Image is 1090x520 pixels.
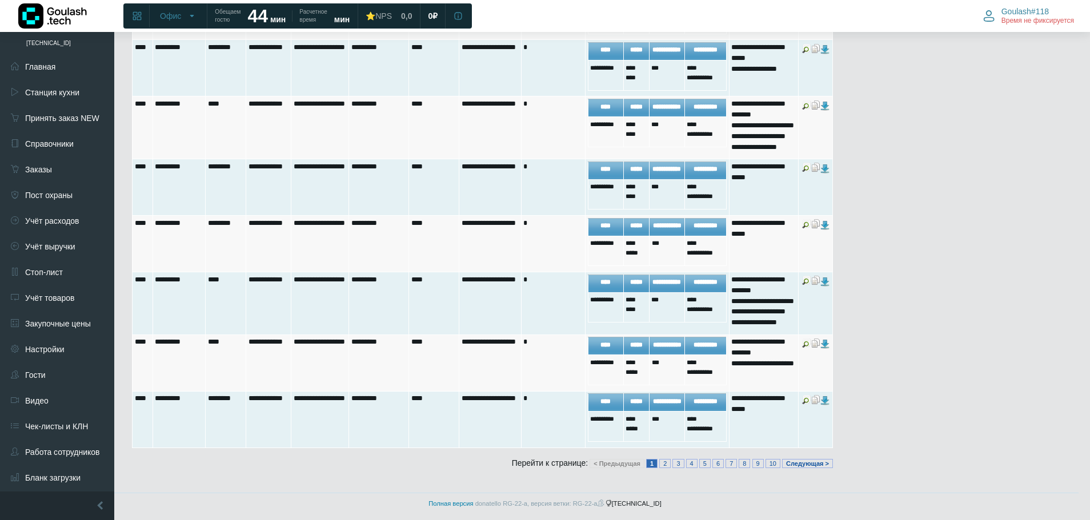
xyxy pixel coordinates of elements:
[590,459,644,468] a: < Предыдущая
[247,6,268,26] strong: 44
[752,459,764,468] a: 9
[686,459,698,468] a: 4
[153,7,203,25] button: Офис
[132,457,833,469] div: Перейти к странице:
[766,459,780,468] a: 10
[11,493,1079,514] footer: [TECHNICAL_ID]
[1001,6,1049,17] span: Goulash#118
[712,459,724,468] a: 6
[208,6,356,26] a: Обещаем гостю 44 мин Расчетное время мин
[646,459,658,468] a: 1
[421,6,444,26] a: 0 ₽
[739,459,750,468] a: 8
[375,11,392,21] span: NPS
[366,11,392,21] div: ⭐
[1001,17,1074,26] span: Время не фиксируется
[215,8,241,24] span: Обещаем гостю
[672,459,684,468] a: 3
[976,4,1081,28] button: Goulash#118 Время не фиксируется
[659,459,671,468] a: 2
[334,15,350,24] span: мин
[699,459,711,468] a: 5
[432,11,438,21] span: ₽
[270,15,286,24] span: мин
[18,3,87,29] img: Логотип компании Goulash.tech
[475,500,606,507] span: donatello RG-22-a, версия ветки: RG-22-a
[782,459,833,468] a: Следующая >
[299,8,327,24] span: Расчетное время
[160,11,181,21] span: Офис
[428,500,473,507] a: Полная версия
[359,6,419,26] a: ⭐NPS 0,0
[401,11,412,21] span: 0,0
[428,11,432,21] span: 0
[726,459,737,468] a: 7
